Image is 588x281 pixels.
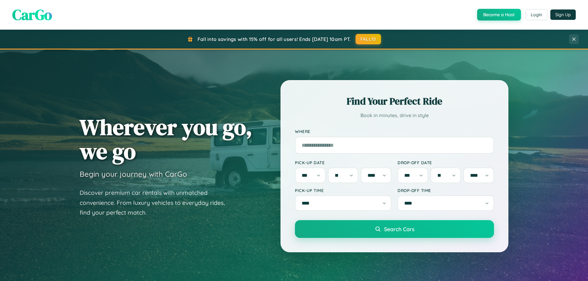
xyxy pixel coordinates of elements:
label: Drop-off Date [398,160,494,165]
h3: Begin your journey with CarGo [80,169,187,179]
label: Drop-off Time [398,188,494,193]
span: CarGo [12,5,52,25]
button: Become a Host [477,9,521,20]
button: FALL15 [356,34,381,44]
h1: Wherever you go, we go [80,115,252,163]
p: Discover premium car rentals with unmatched convenience. From luxury vehicles to everyday rides, ... [80,188,233,218]
label: Pick-up Date [295,160,391,165]
label: Pick-up Time [295,188,391,193]
button: Search Cars [295,220,494,238]
h2: Find Your Perfect Ride [295,94,494,108]
button: Sign Up [550,9,576,20]
p: Book in minutes, drive in style [295,111,494,120]
span: Search Cars [384,226,414,232]
span: Fall into savings with 15% off for all users! Ends [DATE] 10am PT. [198,36,351,42]
button: Login [526,9,547,20]
label: Where [295,129,494,134]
